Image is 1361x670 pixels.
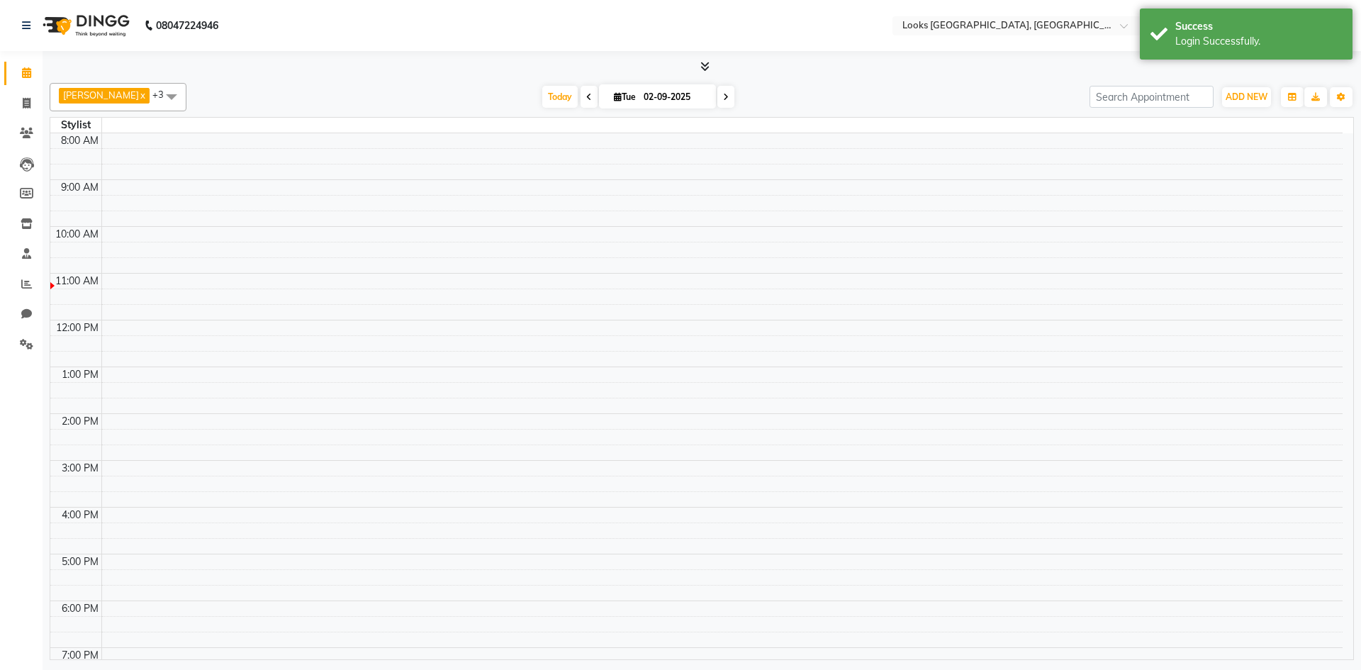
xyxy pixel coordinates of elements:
span: Today [542,86,578,108]
span: +3 [152,89,174,100]
div: 6:00 PM [59,601,101,616]
div: Login Successfully. [1175,34,1342,49]
span: ADD NEW [1226,91,1267,102]
div: Stylist [50,118,101,133]
a: x [139,89,145,101]
div: 4:00 PM [59,508,101,523]
b: 08047224946 [156,6,218,45]
span: [PERSON_NAME] [63,89,139,101]
div: 10:00 AM [52,227,101,242]
button: ADD NEW [1222,87,1271,107]
span: Tue [610,91,639,102]
div: 3:00 PM [59,461,101,476]
div: 2:00 PM [59,414,101,429]
div: 11:00 AM [52,274,101,289]
div: 5:00 PM [59,554,101,569]
input: 2025-09-02 [639,86,710,108]
div: 9:00 AM [58,180,101,195]
div: Success [1175,19,1342,34]
div: 7:00 PM [59,648,101,663]
div: 1:00 PM [59,367,101,382]
div: 12:00 PM [53,320,101,335]
img: logo [36,6,133,45]
div: 8:00 AM [58,133,101,148]
input: Search Appointment [1090,86,1214,108]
